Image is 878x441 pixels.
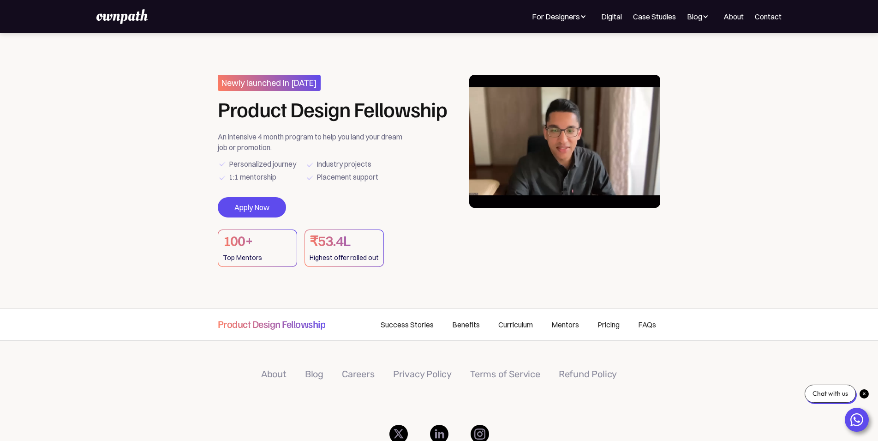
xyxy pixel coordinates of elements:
[489,309,542,340] a: Curriculum
[342,369,375,380] a: Careers
[317,170,378,183] div: Placement support
[629,309,661,340] a: FAQs
[723,11,744,22] a: About
[542,309,588,340] a: Mentors
[317,157,371,170] div: Industry projects
[443,309,489,340] a: Benefits
[755,11,782,22] a: Contact
[601,11,622,22] a: Digital
[218,197,286,217] a: Apply Now
[633,11,676,22] a: Case Studies
[223,251,292,264] div: Top Mentors
[687,11,712,22] div: Blog
[393,369,452,380] a: Privacy Policy
[532,11,580,22] div: For Designers
[229,157,296,170] div: Personalized journey
[218,98,447,120] h1: Product Design Fellowship
[305,369,323,380] a: Blog
[805,385,856,403] div: Chat with us
[218,317,326,330] h4: Product Design Fellowship
[218,132,409,152] div: An intensive 4 month program to help you land your dream job or promotion.
[223,232,292,251] h1: 100+
[218,309,326,338] a: Product Design Fellowship
[559,369,617,380] a: Refund Policy
[310,251,379,264] div: Highest offer rolled out
[588,309,629,340] a: Pricing
[470,369,540,380] a: Terms of Service
[261,369,287,380] a: About
[218,75,321,91] h3: Newly launched in [DATE]
[371,309,443,340] a: Success Stories
[532,11,590,22] div: For Designers
[310,232,379,251] h1: ₹53.4L
[229,170,276,183] div: 1:1 mentorship
[687,11,702,22] div: Blog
